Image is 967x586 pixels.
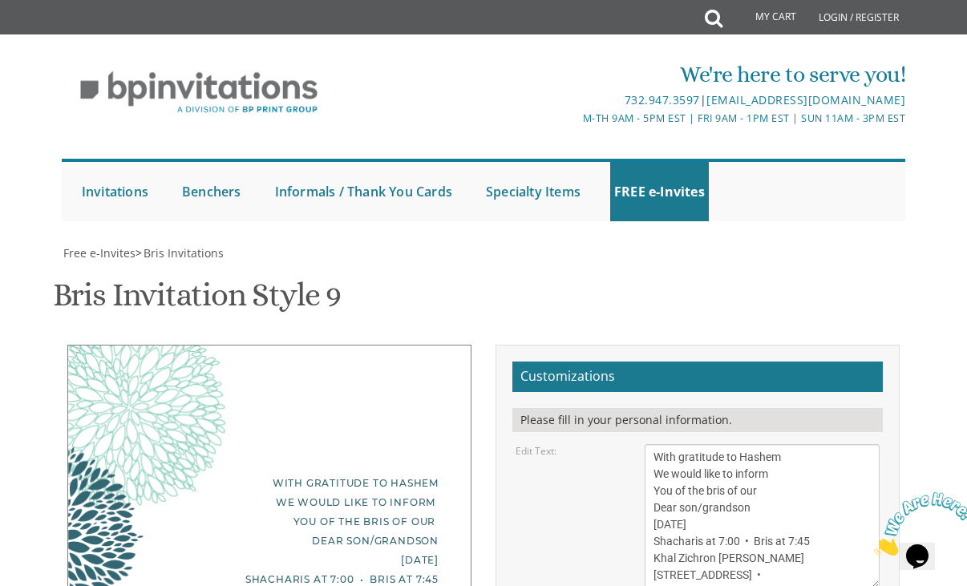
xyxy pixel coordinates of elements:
a: Bris Invitations [142,245,224,261]
a: 732.947.3597 [625,92,700,107]
a: My Cart [721,2,807,34]
div: M-Th 9am - 5pm EST | Fri 9am - 1pm EST | Sun 11am - 3pm EST [344,110,906,127]
span: Free e-Invites [63,245,136,261]
a: Specialty Items [482,162,585,221]
div: Please fill in your personal information. [512,408,883,432]
a: Benchers [178,162,245,221]
div: We're here to serve you! [344,59,906,91]
a: Invitations [78,162,152,221]
h2: Customizations [512,362,883,392]
span: > [136,245,224,261]
a: FREE e-Invites [610,162,709,221]
img: Chat attention grabber [6,6,106,70]
a: Free e-Invites [62,245,136,261]
h1: Bris Invitation Style 9 [53,277,341,325]
span: Bris Invitations [144,245,224,261]
label: Edit Text: [516,444,556,458]
a: Informals / Thank You Cards [271,162,456,221]
iframe: chat widget [868,486,967,562]
img: BP Invitation Loft [62,59,337,126]
div: | [344,91,906,110]
a: [EMAIL_ADDRESS][DOMAIN_NAME] [706,92,905,107]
